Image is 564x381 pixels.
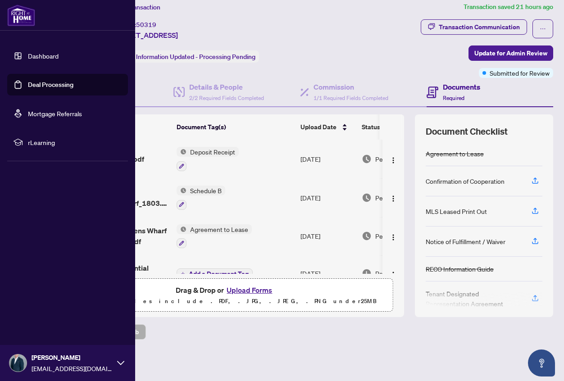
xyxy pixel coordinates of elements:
[177,268,253,279] button: Add a Document Tag
[439,20,520,34] div: Transaction Communication
[186,147,239,157] span: Deposit Receipt
[177,186,186,195] img: Status Icon
[474,46,547,60] span: Update for Admin Review
[362,193,372,203] img: Document Status
[173,114,297,140] th: Document Tag(s)
[176,284,275,296] span: Drag & Drop or
[297,178,358,217] td: [DATE]
[421,19,527,35] button: Transaction Communication
[390,234,397,241] img: Logo
[300,122,337,132] span: Upload Date
[189,82,264,92] h4: Details & People
[490,68,550,78] span: Submitted for Review
[443,82,480,92] h4: Documents
[386,190,400,205] button: Logo
[297,255,358,291] td: [DATE]
[358,114,435,140] th: Status
[390,271,397,278] img: Logo
[112,30,178,41] span: [STREET_ADDRESS]
[177,147,186,157] img: Status Icon
[426,149,484,159] div: Agreement to Lease
[464,2,553,12] article: Transaction saved 21 hours ago
[28,137,122,147] span: rLearning
[426,236,505,246] div: Notice of Fulfillment / Waiver
[314,82,388,92] h4: Commission
[362,122,380,132] span: Status
[426,176,505,186] div: Confirmation of Cooperation
[186,186,225,195] span: Schedule B
[314,95,388,101] span: 1/1 Required Fields Completed
[177,224,186,234] img: Status Icon
[362,268,372,278] img: Document Status
[362,154,372,164] img: Document Status
[32,363,113,373] span: [EMAIL_ADDRESS][DOMAIN_NAME]
[136,53,255,61] span: Information Updated - Processing Pending
[297,140,358,178] td: [DATE]
[375,268,420,278] span: Pending Review
[28,109,82,118] a: Mortgage Referrals
[28,52,59,60] a: Dashboard
[390,195,397,202] img: Logo
[9,354,27,372] img: Profile Icon
[426,289,521,308] div: Tenant Designated Representation Agreement
[468,45,553,61] button: Update for Admin Review
[28,81,73,89] a: Deal Processing
[297,217,358,256] td: [DATE]
[189,271,249,277] span: Add a Document Tag
[386,266,400,281] button: Logo
[112,50,259,63] div: Status:
[426,264,494,274] div: RECO Information Guide
[177,268,253,279] button: Add a Document Tag
[177,147,239,171] button: Status IconDeposit Receipt
[297,114,358,140] th: Upload Date
[443,95,464,101] span: Required
[362,231,372,241] img: Document Status
[390,157,397,164] img: Logo
[136,21,156,29] span: 50319
[189,95,264,101] span: 2/2 Required Fields Completed
[177,186,225,210] button: Status IconSchedule B
[426,125,508,138] span: Document Checklist
[375,231,420,241] span: Pending Review
[386,152,400,166] button: Logo
[64,296,387,307] p: Supported files include .PDF, .JPG, .JPEG, .PNG under 25 MB
[186,224,252,234] span: Agreement to Lease
[177,224,252,249] button: Status IconAgreement to Lease
[7,5,35,26] img: logo
[112,3,160,11] span: View Transaction
[375,154,420,164] span: Pending Review
[181,272,185,276] span: plus
[386,229,400,243] button: Logo
[375,193,420,203] span: Pending Review
[58,279,393,312] span: Drag & Drop orUpload FormsSupported files include .PDF, .JPG, .JPEG, .PNG under25MB
[426,206,487,216] div: MLS Leased Print Out
[540,26,546,32] span: ellipsis
[224,284,275,296] button: Upload Forms
[528,349,555,376] button: Open asap
[32,353,113,363] span: [PERSON_NAME]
